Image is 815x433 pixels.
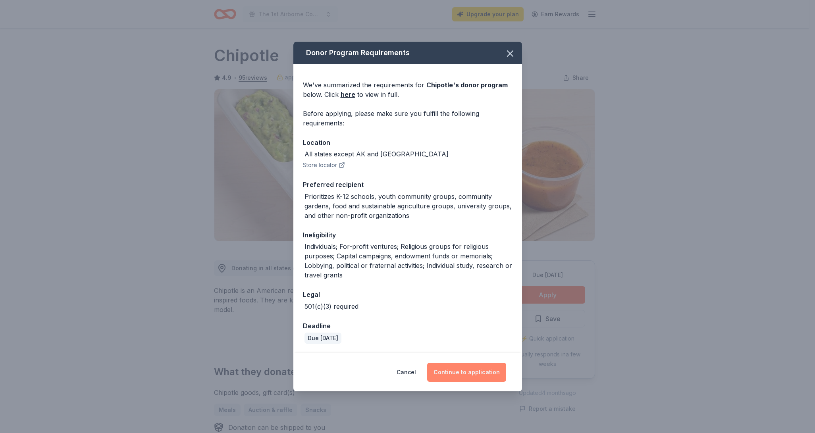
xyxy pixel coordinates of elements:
[303,109,513,128] div: Before applying, please make sure you fulfill the following requirements:
[303,179,513,190] div: Preferred recipient
[303,160,345,170] button: Store locator
[304,242,513,280] div: Individuals; For-profit ventures; Religious groups for religious purposes; Capital campaigns, end...
[303,321,513,331] div: Deadline
[303,80,513,99] div: We've summarized the requirements for below. Click to view in full.
[341,90,355,99] a: here
[426,81,508,89] span: Chipotle 's donor program
[427,363,506,382] button: Continue to application
[304,333,341,344] div: Due [DATE]
[303,289,513,300] div: Legal
[303,230,513,240] div: Ineligibility
[397,363,416,382] button: Cancel
[304,149,449,159] div: All states except AK and [GEOGRAPHIC_DATA]
[303,137,513,148] div: Location
[304,192,513,220] div: Prioritizes K-12 schools, youth community groups, community gardens, food and sustainable agricul...
[304,302,358,311] div: 501(c)(3) required
[293,42,522,64] div: Donor Program Requirements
